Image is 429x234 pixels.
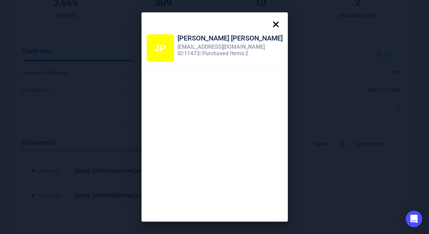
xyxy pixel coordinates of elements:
[147,34,174,62] div: Jeffrey Purtell
[406,211,422,227] div: Open Intercom Messenger
[177,44,283,50] div: [EMAIL_ADDRESS][DOMAIN_NAME]
[177,50,283,57] div: ID: 11473 | Purchased Items: 2
[177,34,283,44] div: [PERSON_NAME] [PERSON_NAME]
[155,43,166,53] span: JP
